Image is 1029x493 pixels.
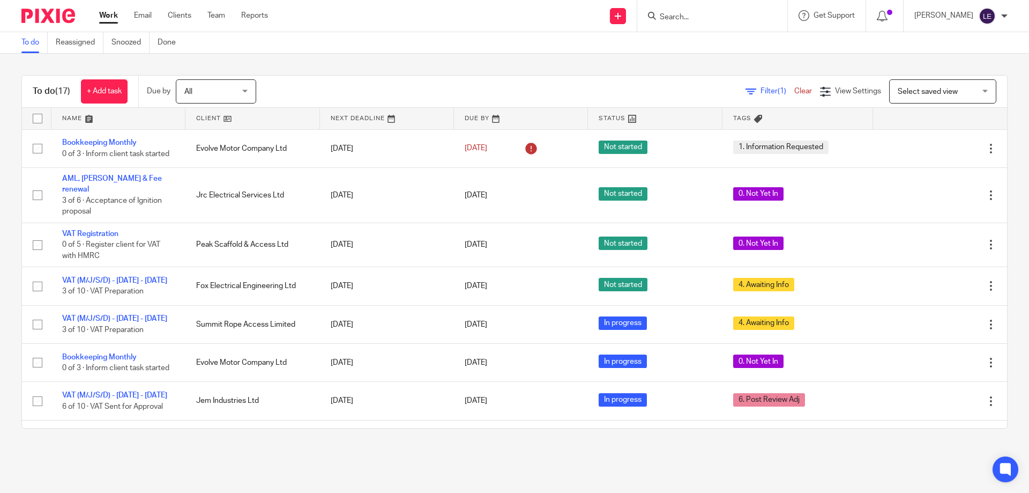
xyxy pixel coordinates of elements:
[62,197,162,216] span: 3 of 6 · Acceptance of Ignition proposal
[760,87,794,95] span: Filter
[158,32,184,53] a: Done
[33,86,70,97] h1: To do
[979,8,996,25] img: svg%3E
[185,223,319,267] td: Peak Scaffold & Access Ltd
[62,364,169,372] span: 0 of 3 · Inform client task started
[168,10,191,21] a: Clients
[62,277,167,284] a: VAT (M/J/S/D) - [DATE] - [DATE]
[207,10,225,21] a: Team
[147,86,170,97] p: Due by
[55,87,70,95] span: (17)
[465,321,487,328] span: [DATE]
[62,326,144,334] span: 3 of 10 · VAT Preparation
[814,12,855,19] span: Get Support
[320,167,454,223] td: [DATE]
[599,141,647,154] span: Not started
[62,315,167,322] a: VAT (M/J/S/D) - [DATE] - [DATE]
[659,13,755,23] input: Search
[62,175,162,193] a: AML, [PERSON_NAME] & Fee renewal
[465,282,487,290] span: [DATE]
[62,288,144,296] span: 3 of 10 · VAT Preparation
[62,230,118,238] a: VAT Registration
[599,278,647,291] span: Not started
[56,32,103,53] a: Reassigned
[733,393,805,407] span: 6. Post Review Adj
[320,267,454,305] td: [DATE]
[778,87,786,95] span: (1)
[733,187,784,201] span: 0. Not Yet In
[111,32,150,53] a: Snoozed
[62,139,137,146] a: Bookkeeping Monthly
[185,267,319,305] td: Fox Electrical Engineering Ltd
[599,355,647,368] span: In progress
[599,393,647,407] span: In progress
[62,354,137,361] a: Bookkeeping Monthly
[62,150,169,158] span: 0 of 3 · Inform client task started
[465,241,487,248] span: [DATE]
[320,305,454,343] td: [DATE]
[185,420,319,458] td: Argo City Ltd
[320,129,454,167] td: [DATE]
[185,167,319,223] td: Jrc Electrical Services Ltd
[733,141,829,154] span: 1. Information Requested
[134,10,152,21] a: Email
[599,317,647,330] span: In progress
[62,403,163,410] span: 6 of 10 · VAT Sent for Approval
[465,398,487,405] span: [DATE]
[185,305,319,343] td: Summit Rope Access Limited
[320,223,454,267] td: [DATE]
[21,32,48,53] a: To do
[185,129,319,167] td: Evolve Motor Company Ltd
[733,115,751,121] span: Tags
[21,9,75,23] img: Pixie
[465,145,487,152] span: [DATE]
[185,344,319,382] td: Evolve Motor Company Ltd
[62,392,167,399] a: VAT (M/J/S/D) - [DATE] - [DATE]
[465,192,487,199] span: [DATE]
[62,241,160,260] span: 0 of 5 · Register client for VAT with HMRC
[241,10,268,21] a: Reports
[465,359,487,366] span: [DATE]
[320,382,454,420] td: [DATE]
[733,278,794,291] span: 4. Awaiting Info
[733,237,784,250] span: 0. Not Yet In
[794,87,812,95] a: Clear
[184,88,192,95] span: All
[898,88,958,95] span: Select saved view
[599,237,647,250] span: Not started
[320,420,454,458] td: [DATE]
[81,79,128,104] a: + Add task
[733,317,794,330] span: 4. Awaiting Info
[99,10,118,21] a: Work
[733,355,784,368] span: 0. Not Yet In
[914,10,973,21] p: [PERSON_NAME]
[599,187,647,201] span: Not started
[835,87,881,95] span: View Settings
[320,344,454,382] td: [DATE]
[185,382,319,420] td: Jem Industries Ltd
